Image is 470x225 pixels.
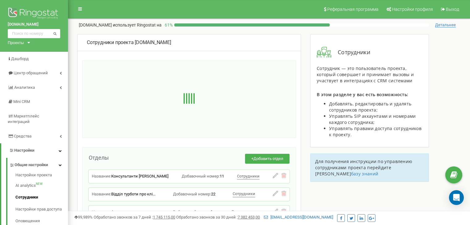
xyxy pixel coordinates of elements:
a: Настройки прав доступа [15,203,68,215]
span: 22 [211,192,215,196]
div: Проекты [8,40,24,46]
input: Поиск по номеру [8,29,60,38]
span: Обработано звонков за 30 дней : [176,215,260,219]
span: Обработано звонков за 7 дней : [94,215,175,219]
span: Общие настройки [15,162,48,168]
button: +Добавить отдел [245,154,290,164]
a: Сотрудники [15,191,68,203]
u: 7 382 453,00 [238,215,260,219]
span: Отделы [89,154,109,161]
span: Добавочный номер: [173,192,211,196]
span: Добавочный номер: [172,210,210,214]
div: Open Intercom Messenger [449,190,464,205]
div: [DOMAIN_NAME] [87,39,291,46]
span: Сотрудники [231,209,254,214]
span: Реферальная программа [327,7,379,12]
a: базу знаний [351,171,378,177]
span: Консультанти [PERSON_NAME] [111,174,168,178]
span: Добавить отдел [253,156,283,161]
a: Настройки проекта [15,172,68,180]
a: [EMAIL_ADDRESS][DOMAIN_NAME] [264,215,333,219]
a: Общие настройки [9,158,68,170]
p: [DOMAIN_NAME] [79,22,162,28]
p: 61 % [162,22,174,28]
span: Средства [14,134,32,138]
span: Управлять SIP аккаунтами и номерами каждого сотрудника; [329,113,416,125]
span: Для получения инструкции по управлению сотрудниками проекта перейдите [PERSON_NAME] [315,158,412,177]
span: Добавочный номер: [182,174,220,178]
span: Маркетплейс интеграций [8,114,39,124]
a: [DOMAIN_NAME] [8,22,60,27]
span: Выход [446,7,459,12]
a: AI analyticsNEW [15,180,68,192]
span: Настройки [14,148,34,153]
span: Дашборд [11,56,29,61]
span: Название: [92,210,111,214]
span: 11 [220,174,224,178]
span: В этом разделе у вас есть возможность: [317,92,408,97]
span: Аналитика [14,85,35,90]
span: использует Ringostat на [113,22,162,27]
img: Ringostat logo [8,6,60,22]
span: Сотрудники [237,174,260,178]
span: Сотрудники проекта [87,39,133,45]
span: Сотрудники [233,191,255,196]
span: Відділ турботи про клі... [111,192,155,196]
span: Добавлять, редактировать и удалять сотрудников проекта; [329,101,411,113]
span: Mini CRM [13,99,30,104]
a: Настройки [1,143,68,158]
span: Сотрудник — это пользователь проекта, который совершает и принимает вызовы и участвует в интеграц... [317,65,414,84]
span: Название: [92,192,111,196]
span: Название: [92,174,111,178]
span: Детальнее [435,22,456,27]
span: Управлять правами доступа сотрудников к проекту. [329,125,421,137]
span: Сотрудники [332,48,370,56]
span: 0 [210,210,213,214]
span: 99,989% [74,215,93,219]
u: 1 745 115,00 [153,215,175,219]
span: Администрация [111,210,142,214]
span: Центр обращений [14,71,48,75]
span: Настройки профиля [392,7,433,12]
